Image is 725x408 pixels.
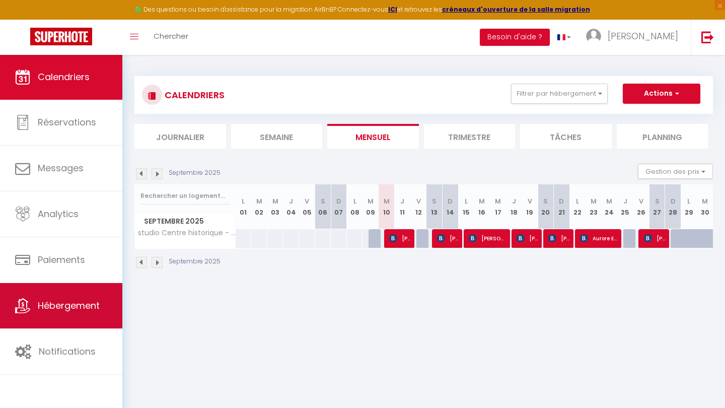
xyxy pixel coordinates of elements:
th: 20 [538,184,554,229]
th: 29 [681,184,697,229]
th: 24 [602,184,618,229]
abbr: J [289,196,293,206]
span: Aurore Et Dany Plenecassagne [580,229,618,248]
button: Actions [623,84,700,104]
span: Chercher [154,31,188,41]
a: créneaux d'ouverture de la salle migration [442,5,590,14]
img: ... [586,29,601,44]
th: 12 [410,184,426,229]
th: 30 [697,184,713,229]
abbr: L [353,196,356,206]
th: 18 [506,184,522,229]
th: 10 [379,184,395,229]
span: [PERSON_NAME] [389,229,411,248]
li: Journalier [134,124,226,149]
th: 07 [331,184,347,229]
abbr: M [702,196,708,206]
span: studio Centre historique - dinan [136,229,237,237]
th: 14 [442,184,458,229]
th: 15 [458,184,474,229]
a: Chercher [146,20,196,55]
span: Septembre 2025 [135,214,235,229]
button: Filtrer par hébergement [511,84,608,104]
a: ICI [388,5,397,14]
li: Trimestre [424,124,516,149]
span: [PERSON_NAME] [517,229,538,248]
th: 11 [395,184,411,229]
h3: CALENDRIERS [162,84,225,106]
th: 27 [649,184,665,229]
abbr: M [368,196,374,206]
abbr: M [495,196,501,206]
abbr: V [416,196,421,206]
abbr: L [576,196,579,206]
abbr: L [242,196,245,206]
span: [PERSON_NAME] [608,30,678,42]
th: 03 [267,184,283,229]
abbr: D [448,196,453,206]
th: 22 [569,184,586,229]
th: 08 [347,184,363,229]
abbr: L [465,196,468,206]
th: 13 [426,184,443,229]
abbr: L [687,196,690,206]
th: 05 [299,184,315,229]
abbr: M [384,196,390,206]
span: [PERSON_NAME] [469,229,506,248]
span: [PERSON_NAME] [548,229,570,248]
abbr: V [305,196,309,206]
abbr: M [591,196,597,206]
abbr: V [639,196,643,206]
th: 17 [490,184,506,229]
abbr: D [559,196,564,206]
span: Notifications [39,345,96,358]
abbr: M [256,196,262,206]
abbr: S [655,196,660,206]
li: Planning [617,124,708,149]
abbr: V [528,196,532,206]
span: Messages [38,162,84,174]
th: 23 [586,184,602,229]
img: Super Booking [30,28,92,45]
th: 04 [283,184,299,229]
abbr: M [479,196,485,206]
a: ... [PERSON_NAME] [578,20,691,55]
span: Hébergement [38,299,100,312]
th: 16 [474,184,490,229]
th: 21 [554,184,570,229]
span: Calendriers [38,71,90,83]
abbr: D [336,196,341,206]
li: Semaine [231,124,323,149]
span: Réservations [38,116,96,128]
th: 01 [236,184,252,229]
button: Ouvrir le widget de chat LiveChat [8,4,38,34]
input: Rechercher un logement... [140,187,230,205]
button: Gestion des prix [638,164,713,179]
span: [PERSON_NAME] [644,229,666,248]
th: 09 [362,184,379,229]
th: 19 [522,184,538,229]
abbr: S [432,196,437,206]
abbr: M [606,196,612,206]
p: Septembre 2025 [169,168,221,178]
th: 25 [617,184,633,229]
abbr: J [512,196,516,206]
th: 02 [251,184,267,229]
p: Septembre 2025 [169,257,221,266]
li: Mensuel [327,124,419,149]
li: Tâches [520,124,612,149]
img: logout [701,31,714,43]
th: 06 [315,184,331,229]
span: Analytics [38,208,79,220]
span: [PERSON_NAME] [437,229,459,248]
th: 28 [665,184,681,229]
abbr: D [671,196,676,206]
abbr: S [321,196,325,206]
abbr: S [543,196,548,206]
abbr: J [400,196,404,206]
span: Paiements [38,253,85,266]
abbr: J [623,196,627,206]
th: 26 [633,184,649,229]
